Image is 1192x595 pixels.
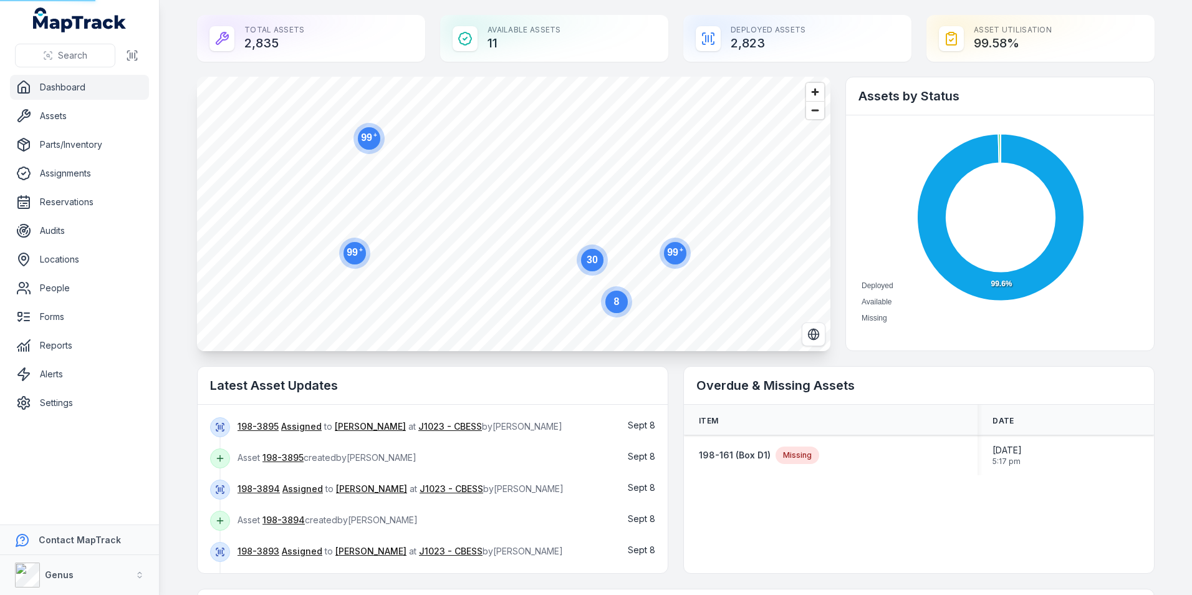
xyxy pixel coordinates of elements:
span: [DATE] [993,444,1022,457]
a: Assigned [281,420,322,433]
a: People [10,276,149,301]
a: Parts/Inventory [10,132,149,157]
a: Assets [10,104,149,128]
span: to at by [PERSON_NAME] [238,546,563,556]
a: MapTrack [33,7,127,32]
a: Assigned [282,483,323,495]
span: Sept 8 [628,482,655,493]
h2: Latest Asset Updates [210,377,655,394]
span: Asset created by [PERSON_NAME] [238,515,418,525]
a: Dashboard [10,75,149,100]
a: 198-3895 [262,452,304,464]
canvas: Map [197,77,830,351]
span: Search [58,49,87,62]
time: 08/09/2025, 5:21:37 pm [628,451,655,462]
a: Assignments [10,161,149,186]
tspan: + [359,246,363,253]
text: 99 [347,246,363,258]
span: Sept 8 [628,420,655,430]
text: 99 [667,246,683,258]
a: Settings [10,390,149,415]
button: Zoom out [806,101,824,119]
a: [PERSON_NAME] [335,545,406,558]
span: Missing [862,314,887,322]
a: Alerts [10,362,149,387]
text: 99 [361,132,377,143]
div: Missing [776,447,819,464]
span: Item [699,416,718,426]
text: 8 [614,296,620,307]
span: Date [993,416,1014,426]
a: 198-3895 [238,420,279,433]
span: 5:17 pm [993,457,1022,467]
a: J1023 - CBESS [419,545,483,558]
span: Sept 8 [628,544,655,555]
time: 04/08/2025, 5:17:25 pm [993,444,1022,467]
tspan: + [373,132,377,138]
a: Reports [10,333,149,358]
a: [PERSON_NAME] [335,420,406,433]
span: Deployed [862,281,893,290]
a: 198-161 (Box D1) [699,449,771,462]
button: Zoom in [806,83,824,101]
a: J1023 - CBESS [420,483,483,495]
button: Search [15,44,115,67]
time: 08/09/2025, 5:17:42 pm [628,482,655,493]
a: Assigned [282,545,322,558]
strong: Contact MapTrack [39,535,121,545]
a: Reservations [10,190,149,215]
span: Sept 8 [628,451,655,462]
h2: Assets by Status [858,87,1142,105]
a: 198-3894 [238,483,280,495]
h2: Overdue & Missing Assets [696,377,1142,394]
a: 198-3893 [238,545,279,558]
text: 30 [587,254,598,265]
a: Locations [10,247,149,272]
a: J1023 - CBESS [418,420,482,433]
a: Forms [10,304,149,329]
time: 08/09/2025, 5:09:21 pm [628,544,655,555]
a: [PERSON_NAME] [336,483,407,495]
span: Available [862,297,892,306]
time: 08/09/2025, 5:17:18 pm [628,513,655,524]
tspan: + [680,246,683,253]
span: to at by [PERSON_NAME] [238,483,564,494]
strong: Genus [45,569,74,580]
span: Sept 8 [628,513,655,524]
a: 198-3894 [262,514,305,526]
span: to at by [PERSON_NAME] [238,421,562,432]
span: Asset created by [PERSON_NAME] [238,452,416,463]
button: Switch to Satellite View [802,322,825,346]
time: 08/09/2025, 5:22:33 pm [628,420,655,430]
a: Audits [10,218,149,243]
